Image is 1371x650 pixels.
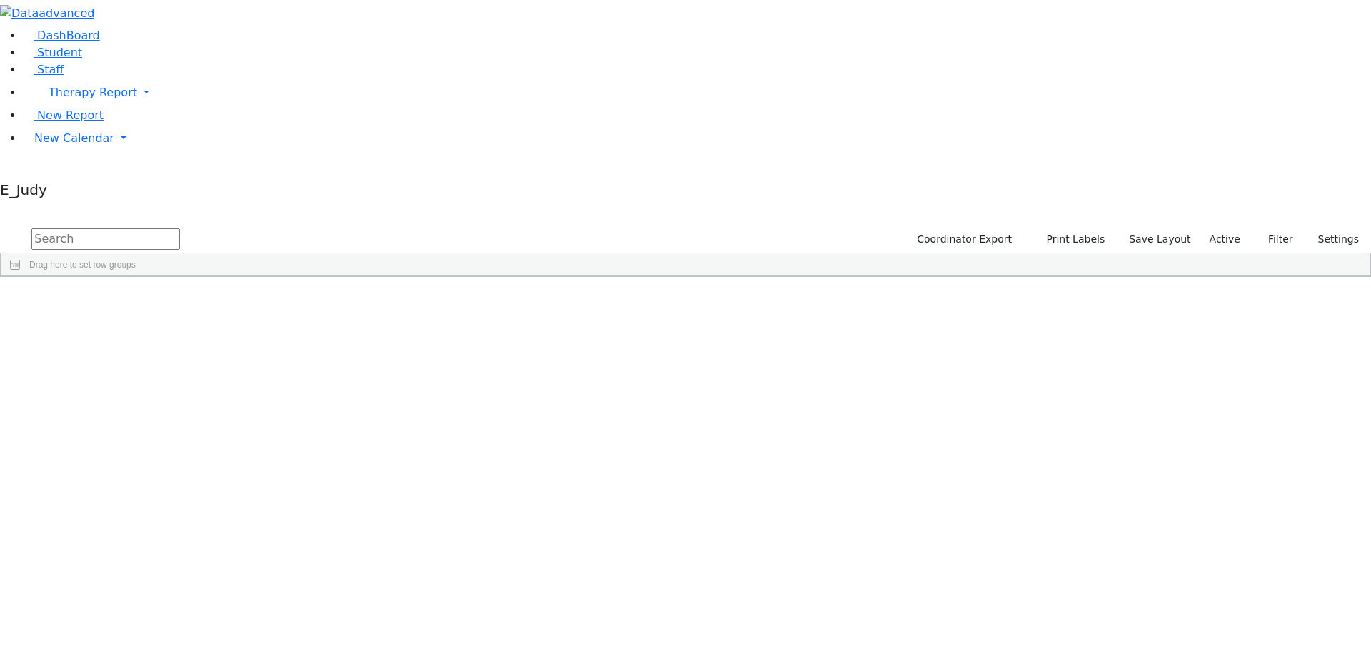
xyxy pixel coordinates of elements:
[29,260,136,270] span: Drag here to set row groups
[908,228,1018,250] button: Coordinator Export
[37,29,100,42] span: DashBoard
[23,124,1371,153] a: New Calendar
[37,63,64,76] span: Staff
[31,228,180,250] input: Search
[1250,228,1300,250] button: Filter
[23,78,1371,107] a: Therapy Report
[34,131,114,145] span: New Calendar
[37,46,82,59] span: Student
[23,29,100,42] a: DashBoard
[1203,228,1247,250] label: Active
[1123,228,1197,250] button: Save Layout
[1300,228,1365,250] button: Settings
[37,108,104,122] span: New Report
[49,86,137,99] span: Therapy Report
[23,108,104,122] a: New Report
[23,63,64,76] a: Staff
[1030,228,1111,250] button: Print Labels
[23,46,82,59] a: Student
